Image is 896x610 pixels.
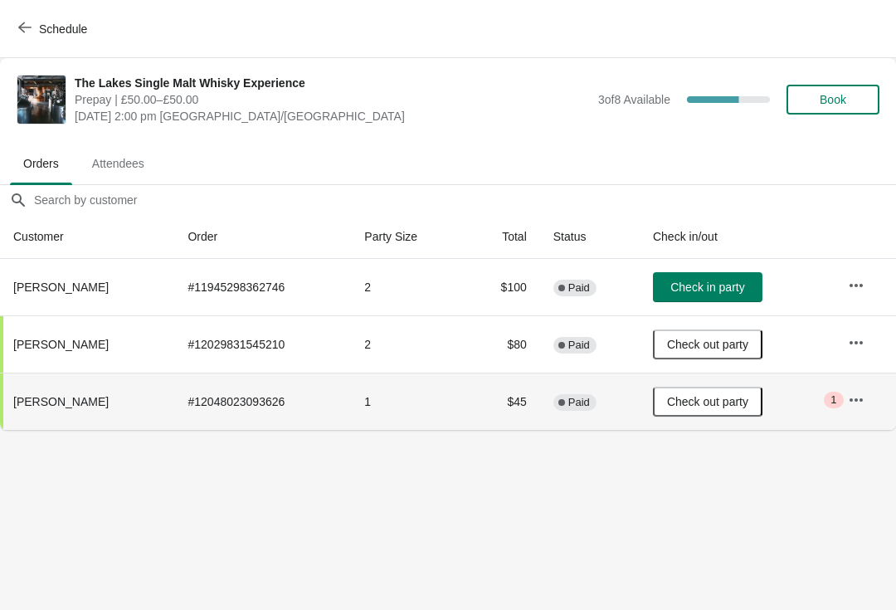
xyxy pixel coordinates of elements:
span: [DATE] 2:00 pm [GEOGRAPHIC_DATA]/[GEOGRAPHIC_DATA] [75,108,590,124]
button: Check out party [653,387,762,417]
span: Schedule [39,22,87,36]
span: Check out party [667,395,748,408]
span: 3 of 8 Available [598,93,670,106]
th: Order [174,215,351,259]
span: 1 [830,393,836,407]
span: The Lakes Single Malt Whisky Experience [75,75,590,91]
span: Prepay | £50.00–£50.00 [75,91,590,108]
span: Book [820,93,846,106]
th: Status [540,215,640,259]
span: [PERSON_NAME] [13,338,109,351]
button: Check out party [653,329,762,359]
span: Paid [568,281,590,295]
span: Attendees [79,149,158,178]
span: Paid [568,339,590,352]
span: Orders [10,149,72,178]
button: Book [786,85,879,115]
input: Search by customer [33,185,896,215]
button: Schedule [8,14,100,44]
span: [PERSON_NAME] [13,395,109,408]
td: # 12048023093626 [174,373,351,430]
td: $100 [465,259,539,315]
td: $80 [465,315,539,373]
td: $45 [465,373,539,430]
th: Check in/out [640,215,835,259]
th: Party Size [351,215,465,259]
span: Check out party [667,338,748,351]
td: 2 [351,315,465,373]
span: Paid [568,396,590,409]
td: 2 [351,259,465,315]
td: 1 [351,373,465,430]
th: Total [465,215,539,259]
img: The Lakes Single Malt Whisky Experience [17,76,66,124]
span: Check in party [670,281,744,294]
span: [PERSON_NAME] [13,281,109,294]
td: # 11945298362746 [174,259,351,315]
button: Check in party [653,272,762,302]
td: # 12029831545210 [174,315,351,373]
